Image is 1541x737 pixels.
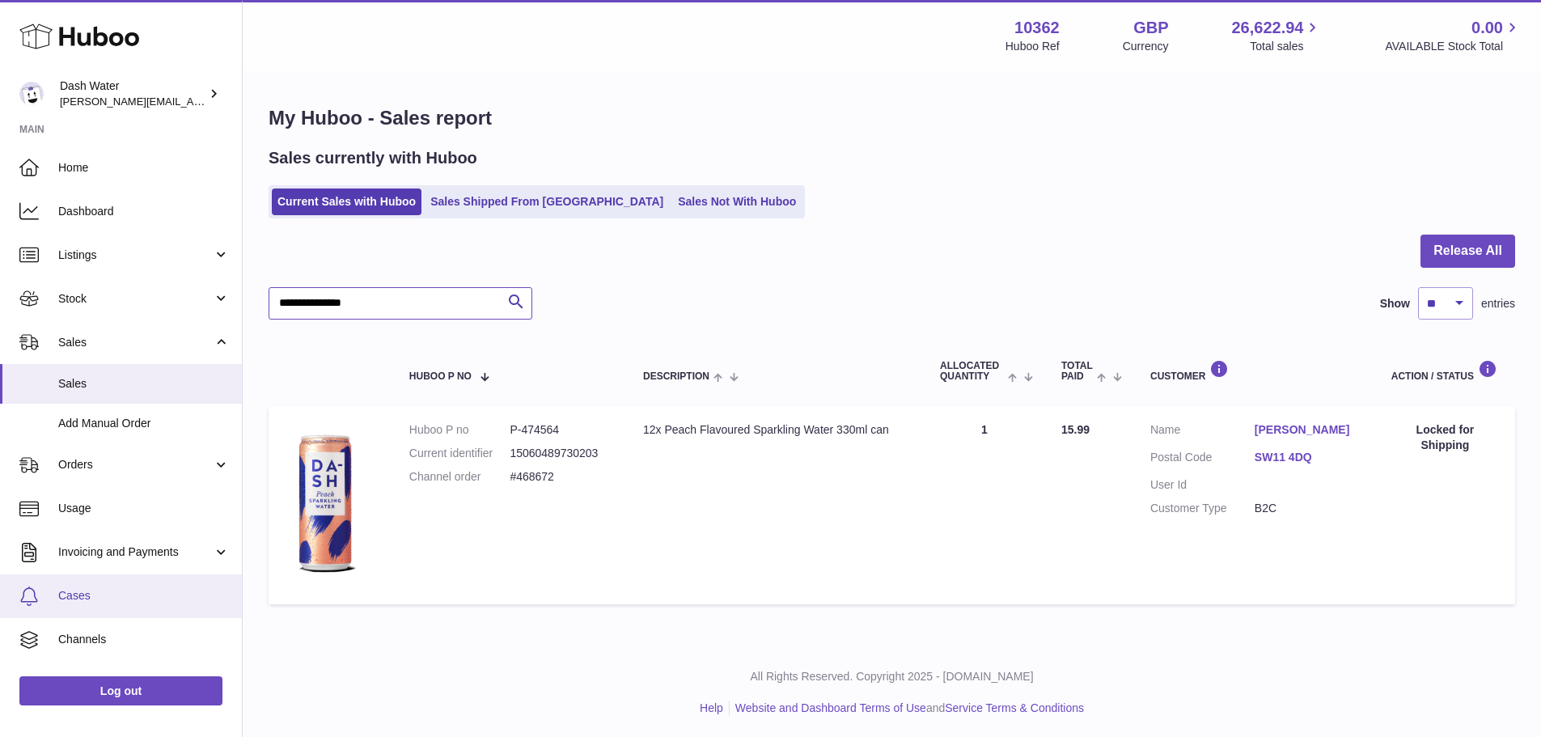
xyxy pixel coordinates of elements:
span: Add Manual Order [58,416,230,431]
div: Action / Status [1391,360,1499,382]
dd: #468672 [510,469,611,485]
dt: Customer Type [1150,501,1255,516]
a: Sales Not With Huboo [672,188,802,215]
div: Customer [1150,360,1359,382]
td: 1 [924,406,1045,604]
label: Show [1380,296,1410,311]
a: Help [700,701,723,714]
span: Huboo P no [409,371,472,382]
a: Log out [19,676,222,705]
span: 0.00 [1471,17,1503,39]
span: Dashboard [58,204,230,219]
span: Sales [58,376,230,392]
li: and [730,701,1084,716]
a: 26,622.94 Total sales [1231,17,1322,54]
dt: Postal Code [1150,450,1255,469]
dt: Current identifier [409,446,510,461]
span: Orders [58,457,213,472]
span: AVAILABLE Stock Total [1385,39,1522,54]
a: SW11 4DQ [1255,450,1359,465]
a: Service Terms & Conditions [945,701,1084,714]
img: james@dash-water.com [19,82,44,106]
span: entries [1481,296,1515,311]
dt: Channel order [409,469,510,485]
p: All Rights Reserved. Copyright 2025 - [DOMAIN_NAME] [256,669,1528,684]
div: Locked for Shipping [1391,422,1499,453]
dd: 15060489730203 [510,446,611,461]
span: [PERSON_NAME][EMAIL_ADDRESS][DOMAIN_NAME] [60,95,324,108]
strong: 10362 [1014,17,1060,39]
div: Huboo Ref [1005,39,1060,54]
dd: P-474564 [510,422,611,438]
span: ALLOCATED Quantity [940,361,1004,382]
span: 15.99 [1061,423,1090,436]
span: Channels [58,632,230,647]
span: Total paid [1061,361,1093,382]
span: Total sales [1250,39,1322,54]
span: Stock [58,291,213,307]
span: 26,622.94 [1231,17,1303,39]
a: [PERSON_NAME] [1255,422,1359,438]
a: Current Sales with Huboo [272,188,421,215]
span: Listings [58,248,213,263]
dd: B2C [1255,501,1359,516]
a: Website and Dashboard Terms of Use [735,701,926,714]
a: Sales Shipped From [GEOGRAPHIC_DATA] [425,188,669,215]
a: 0.00 AVAILABLE Stock Total [1385,17,1522,54]
dt: Name [1150,422,1255,442]
img: 103621706197738.png [285,422,366,584]
span: Description [643,371,709,382]
h1: My Huboo - Sales report [269,105,1515,131]
div: Currency [1123,39,1169,54]
span: Usage [58,501,230,516]
h2: Sales currently with Huboo [269,147,477,169]
span: Home [58,160,230,176]
span: Invoicing and Payments [58,544,213,560]
dt: Huboo P no [409,422,510,438]
div: 12x Peach Flavoured Sparkling Water 330ml can [643,422,908,438]
dt: User Id [1150,477,1255,493]
span: Cases [58,588,230,604]
button: Release All [1420,235,1515,268]
div: Dash Water [60,78,205,109]
span: Sales [58,335,213,350]
strong: GBP [1133,17,1168,39]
